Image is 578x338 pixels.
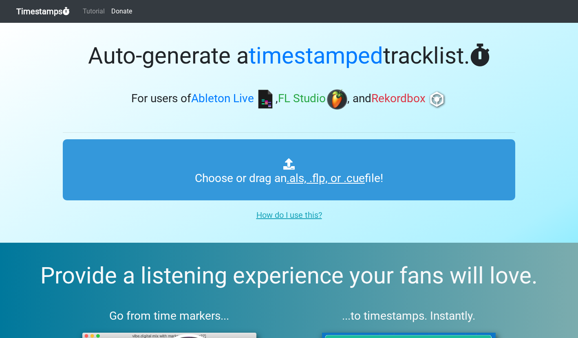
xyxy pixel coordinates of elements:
[108,3,135,20] a: Donate
[327,89,347,110] img: fl.png
[79,3,108,20] a: Tutorial
[63,42,515,70] h1: Auto-generate a tracklist.
[256,210,322,220] u: How do I use this?
[255,89,276,110] img: ableton.png
[20,262,558,290] h2: Provide a listening experience your fans will love.
[16,3,70,20] a: Timestamps
[63,89,515,110] h3: For users of , , and
[63,309,276,323] h3: Go from time markers...
[249,42,383,69] span: timestamped
[427,89,447,110] img: rb.png
[302,309,516,323] h3: ...to timestamps. Instantly.
[278,92,326,105] span: FL Studio
[371,92,426,105] span: Rekordbox
[191,92,254,105] span: Ableton Live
